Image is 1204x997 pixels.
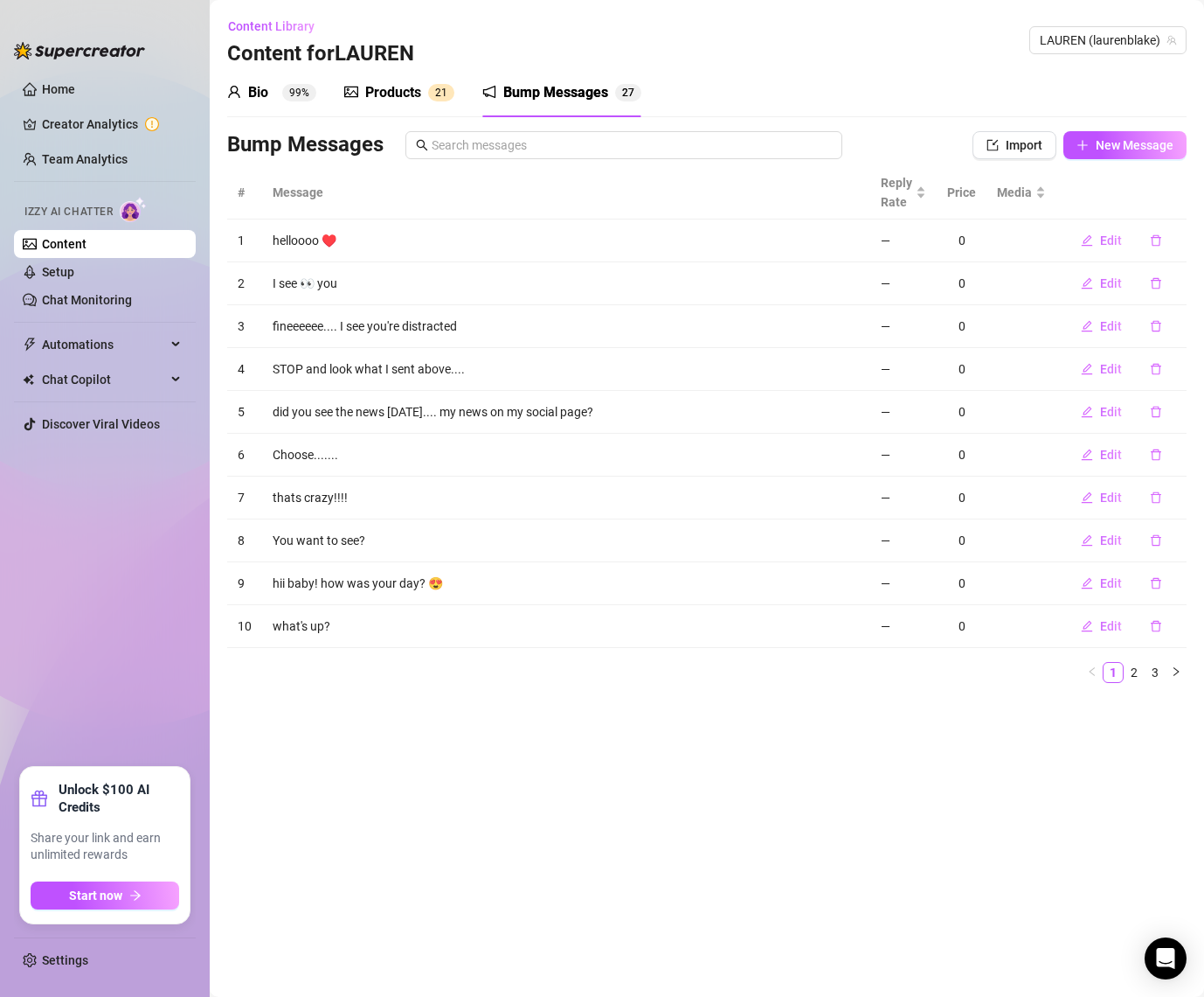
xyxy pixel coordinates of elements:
[69,889,122,903] span: Start now
[1150,577,1162,589] span: delete
[870,166,937,220] th: Reply Rate
[1124,662,1145,683] li: 2
[1067,612,1136,640] button: Edit
[227,391,262,434] td: 5
[42,331,166,359] span: Automations
[870,434,937,477] td: —
[1081,234,1093,247] span: edit
[947,274,976,293] div: 0
[14,42,145,59] img: logo-BBDzfeDw.svg
[262,477,870,519] td: thats crazy!!!!
[972,131,1056,159] button: Import
[947,359,976,379] div: 0
[227,605,262,648] td: 10
[1136,355,1176,383] button: delete
[42,237,86,251] a: Content
[1171,666,1181,677] span: right
[344,85,358,99] span: picture
[503,82,608,103] div: Bump Messages
[227,434,262,477] td: 6
[1150,534,1162,547] span: delete
[227,85,241,99] span: user
[947,445,976,464] div: 0
[1081,363,1093,375] span: edit
[262,519,870,562] td: You want to see?
[1136,526,1176,554] button: delete
[1136,227,1176,254] button: delete
[227,519,262,562] td: 8
[31,882,179,910] button: Start nowarrow-right
[1100,491,1122,505] span: Edit
[227,12,329,40] button: Content Library
[42,366,166,394] span: Chat Copilot
[1100,362,1122,376] span: Edit
[870,220,937,262] td: —
[227,262,262,305] td: 2
[42,953,88,967] a: Settings
[1067,526,1136,554] button: Edit
[937,166,986,220] th: Price
[262,220,870,262] td: helloooo ♥️
[42,265,74,279] a: Setup
[227,348,262,391] td: 4
[42,152,128,166] a: Team Analytics
[24,204,113,220] span: Izzy AI Chatter
[42,82,75,96] a: Home
[262,605,870,648] td: what's up?
[1104,663,1123,682] a: 1
[262,434,870,477] td: Choose.......
[1100,448,1122,462] span: Edit
[1081,492,1093,504] span: edit
[1136,269,1176,297] button: delete
[416,139,428,151] span: search
[947,531,976,550] div: 0
[870,562,937,605] td: —
[1100,234,1122,248] span: Edit
[1150,320,1162,332] span: delete
[986,139,999,151] span: import
[1150,406,1162,418] span: delete
[248,82,268,103] div: Bio
[986,166,1056,220] th: Media
[262,166,870,220] th: Message
[129,889,142,902] span: arrow-right
[227,166,262,220] th: #
[227,477,262,519] td: 7
[1150,492,1162,504] span: delete
[870,262,937,305] td: —
[615,84,641,101] sup: 27
[1067,398,1136,426] button: Edit
[1145,938,1187,980] div: Open Intercom Messenger
[1124,663,1144,682] a: 2
[1136,569,1176,597] button: delete
[227,562,262,605] td: 9
[42,293,132,307] a: Chat Monitoring
[1087,666,1097,677] span: left
[227,40,414,68] h3: Content for ️‍LAUREN
[1067,484,1136,512] button: Edit
[120,197,147,222] img: AI Chatter
[1081,620,1093,632] span: edit
[23,373,34,386] img: Chat Copilot
[1100,319,1122,333] span: Edit
[1100,276,1122,290] span: Edit
[262,262,870,305] td: I see 👀 you
[870,305,937,348] td: —
[622,87,628,99] span: 2
[870,519,937,562] td: —
[1076,139,1089,151] span: plus
[1081,277,1093,289] span: edit
[628,87,634,99] span: 7
[1136,484,1176,512] button: delete
[1103,662,1124,683] li: 1
[1145,663,1165,682] a: 3
[1063,131,1187,159] button: New Message
[1136,612,1176,640] button: delete
[1150,277,1162,289] span: delete
[282,84,316,101] sup: 99%
[262,391,870,434] td: did you see the news [DATE].... my news on my social page?
[870,477,937,519] td: —
[262,348,870,391] td: STOP and look what I sent above....
[59,781,179,816] strong: Unlock $100 AI Credits
[227,131,384,159] h3: Bump Messages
